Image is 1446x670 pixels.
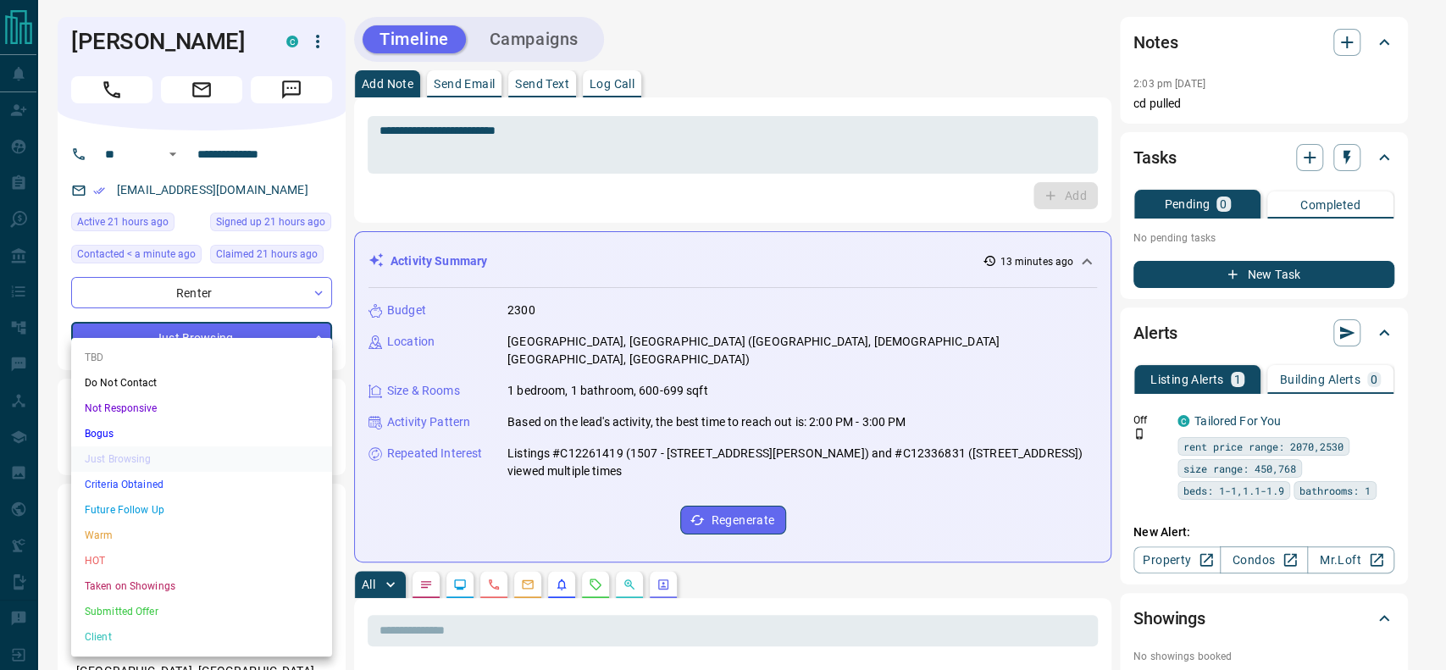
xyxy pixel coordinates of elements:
li: Future Follow Up [71,497,332,523]
li: Submitted Offer [71,599,332,624]
li: Warm [71,523,332,548]
li: Client [71,624,332,650]
li: Do Not Contact [71,370,332,396]
li: Criteria Obtained [71,472,332,497]
li: Not Responsive [71,396,332,421]
li: Taken on Showings [71,573,332,599]
li: HOT [71,548,332,573]
li: TBD [71,345,332,370]
li: Bogus [71,421,332,446]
